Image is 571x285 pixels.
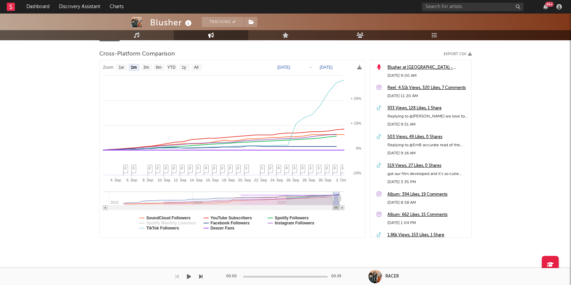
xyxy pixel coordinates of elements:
[543,4,548,9] button: 99+
[387,92,468,100] div: [DATE] 11:20 AM
[182,65,186,70] text: 1y
[165,166,167,170] span: 3
[119,65,124,70] text: 1w
[222,178,235,182] text: 18. Sep
[132,166,134,170] span: 3
[353,171,361,175] text: -10%
[156,65,162,70] text: 6m
[103,65,113,70] text: Zoom
[146,216,191,220] text: SoundCloud Followers
[261,166,263,170] span: 1
[211,216,252,220] text: YouTube Subscribers
[301,166,303,170] span: 3
[387,133,468,141] a: 503 Views, 49 Likes, 0 Shares
[173,166,175,170] span: 2
[387,219,468,227] div: [DATE] 1:04 PM
[143,178,153,182] text: 8. Sep
[226,272,240,281] div: 00:00
[422,3,524,11] input: Search for artists
[275,216,309,220] text: Spotify Followers
[319,178,332,182] text: 30. Sep
[387,141,468,149] div: Replying to @EmB accurate read of the situation lol #bandontour #popmusic #ontour #newmusic #synt...
[150,17,193,28] div: Blusher
[269,166,271,170] span: 2
[387,120,468,129] div: [DATE] 9:51 AM
[326,166,328,170] span: 2
[110,178,121,182] text: 4. Sep
[293,166,295,170] span: 3
[387,84,468,92] a: Reel: 4.51k Views, 320 Likes, 7 Comments
[237,166,239,170] span: 2
[190,178,203,182] text: 14. Sep
[331,272,345,281] div: 00:29
[351,121,362,125] text: + 10%
[143,65,149,70] text: 3m
[336,178,346,182] text: 2. Oct
[385,273,399,280] div: RACER
[387,104,468,112] a: 933 Views, 128 Likes, 1 Share
[342,166,344,170] span: 1
[387,199,468,207] div: [DATE] 8:58 AM
[387,64,468,72] a: Blusher at [GEOGRAPHIC_DATA] - Upstairs ([DATE])
[387,170,468,178] div: got our film developed and it’s so cutie #popmusic #newmusic #bandontour
[387,162,468,170] a: 519 Views, 27 Likes, 0 Shares
[287,178,299,182] text: 26. Sep
[318,166,320,170] span: 1
[285,166,288,170] span: 4
[545,2,554,7] div: 99 +
[277,65,290,70] text: [DATE]
[146,221,196,225] text: Spotify Monthly Listeners
[99,50,175,58] span: Cross-Platform Comparison
[221,166,223,170] span: 2
[275,221,314,225] text: Instagram Followers
[149,166,151,170] span: 2
[206,178,219,182] text: 16. Sep
[270,178,283,182] text: 24. Sep
[211,226,235,231] text: Deezer Fans
[197,166,199,170] span: 1
[334,166,336,170] span: 3
[387,211,468,219] a: Album: 662 Likes, 15 Comments
[181,166,183,170] span: 2
[254,178,267,182] text: 22. Sep
[387,231,468,239] a: 1.86k Views, 153 Likes, 1 Share
[174,178,187,182] text: 12. Sep
[202,17,244,27] button: Tracking
[302,178,315,182] text: 28. Sep
[309,65,313,70] text: →
[444,52,472,56] button: Export CSV
[277,166,279,170] span: 4
[238,178,251,182] text: 20. Sep
[351,96,362,101] text: + 20%
[356,146,361,150] text: 0%
[124,166,126,170] span: 2
[387,178,468,186] div: [DATE] 3:35 PM
[205,166,207,170] span: 4
[126,178,137,182] text: 6. Sep
[245,166,247,170] span: 1
[211,221,250,225] text: Facebook Followers
[320,65,333,70] text: [DATE]
[156,166,158,170] span: 2
[213,166,215,170] span: 2
[189,166,191,170] span: 2
[387,112,468,120] div: Replying to @[PERSON_NAME] we love to collaborate with lots of different producers and we all pro...
[146,226,179,231] text: TikTok Followers
[131,65,136,70] text: 1m
[387,149,468,157] div: [DATE] 9:16 AM
[387,72,468,80] div: [DATE] 9:00 AM
[229,166,231,170] span: 2
[167,65,175,70] text: YTD
[194,65,198,70] text: All
[387,191,468,199] a: Album: 394 Likes, 19 Comments
[157,178,170,182] text: 10. Sep
[310,166,312,170] span: 1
